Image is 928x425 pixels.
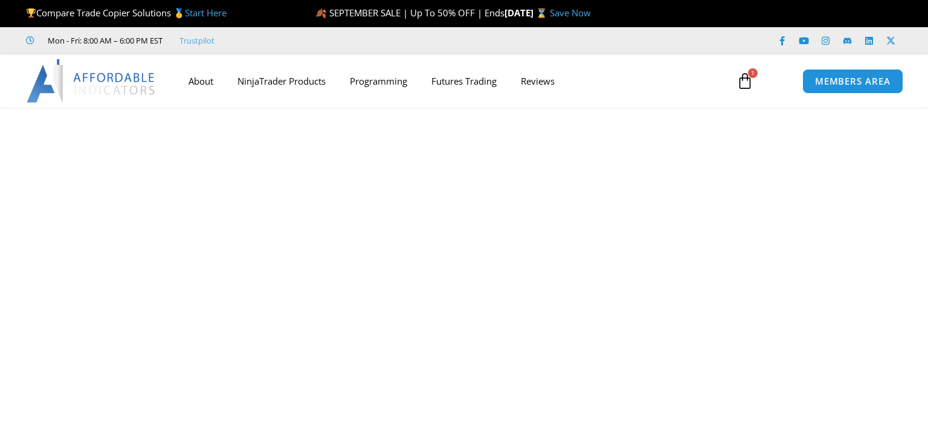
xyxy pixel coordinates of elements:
[26,7,227,19] span: Compare Trade Copier Solutions 🥇
[509,67,567,95] a: Reviews
[27,59,156,103] img: LogoAI | Affordable Indicators – NinjaTrader
[176,67,724,95] nav: Menu
[176,67,225,95] a: About
[179,33,214,48] a: Trustpilot
[45,33,163,48] span: Mon - Fri: 8:00 AM – 6:00 PM EST
[338,67,419,95] a: Programming
[504,7,550,19] strong: [DATE] ⌛
[185,7,227,19] a: Start Here
[27,8,36,18] img: 🏆
[419,67,509,95] a: Futures Trading
[315,7,504,19] span: 🍂 SEPTEMBER SALE | Up To 50% OFF | Ends
[815,77,891,86] span: MEMBERS AREA
[748,68,758,78] span: 1
[550,7,591,19] a: Save Now
[802,69,903,94] a: MEMBERS AREA
[718,63,772,99] a: 1
[225,67,338,95] a: NinjaTrader Products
